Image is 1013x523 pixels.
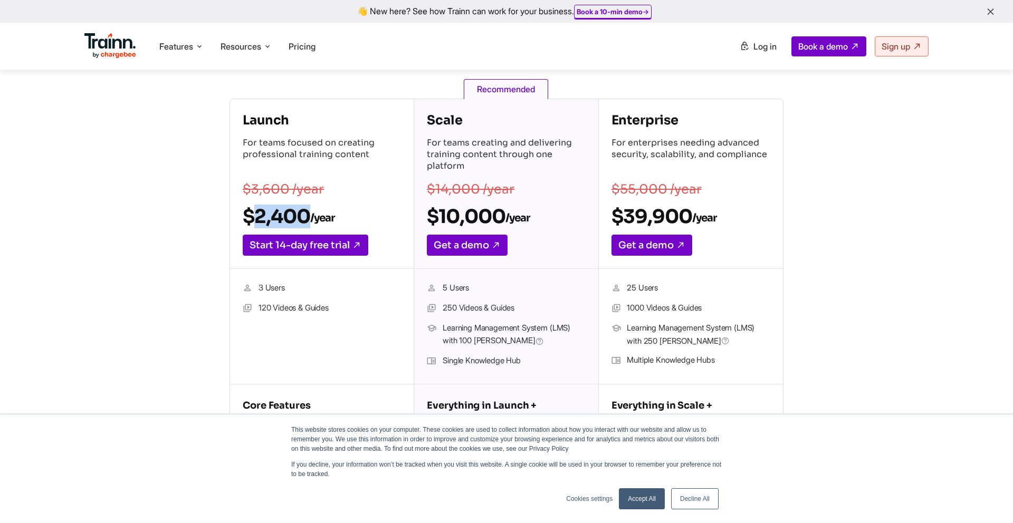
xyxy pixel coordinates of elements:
li: Multiple Knowledge Hubs [611,354,770,367]
s: $3,600 /year [243,181,324,197]
b: Book a 10-min demo [577,7,643,16]
h2: $39,900 [611,205,770,228]
a: Get a demo [427,235,508,256]
h4: Scale [427,112,585,129]
li: 25 Users [611,282,770,295]
a: Book a 10-min demo→ [577,7,649,16]
a: Cookies settings [566,494,613,503]
span: Learning Management System (LMS) with 100 [PERSON_NAME] [443,322,585,348]
a: Decline All [671,488,719,509]
p: For teams focused on creating professional training content [243,137,401,174]
span: Book a demo [798,41,848,52]
h2: $2,400 [243,205,401,228]
sub: /year [505,211,530,225]
h4: Enterprise [611,112,770,129]
a: Start 14-day free trial [243,235,368,256]
li: 1000 Videos & Guides [611,302,770,315]
a: Pricing [289,41,316,52]
li: Single Knowledge Hub [427,354,585,368]
li: 120 Videos & Guides [243,302,401,315]
li: 5 Users [427,282,585,295]
span: Recommended [464,79,548,99]
div: 👋 New here? See how Trainn can work for your business. [6,6,1007,16]
sub: /year [692,211,716,225]
p: For teams creating and delivering training content through one platform [427,137,585,174]
a: Log in [733,37,783,56]
a: Book a demo [791,36,866,56]
span: Log in [753,41,777,52]
h2: $10,000 [427,205,585,228]
h5: Core Features [243,397,401,414]
s: $55,000 /year [611,181,702,197]
span: Sign up [882,41,910,52]
s: $14,000 /year [427,181,514,197]
h5: Everything in Scale + [611,397,770,414]
h4: Launch [243,112,401,129]
span: Features [159,41,193,52]
span: Learning Management System (LMS) with 250 [PERSON_NAME] [627,322,770,347]
a: Get a demo [611,235,692,256]
li: 250 Videos & Guides [427,302,585,315]
sub: /year [310,211,335,225]
p: If you decline, your information won’t be tracked when you visit this website. A single cookie wi... [291,460,722,479]
p: This website stores cookies on your computer. These cookies are used to collect information about... [291,425,722,453]
li: 3 Users [243,282,401,295]
p: For enterprises needing advanced security, scalability, and compliance [611,137,770,174]
a: Accept All [619,488,665,509]
a: Sign up [875,36,929,56]
h5: Everything in Launch + [427,397,585,414]
img: Trainn Logo [84,33,136,59]
span: Resources [221,41,261,52]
